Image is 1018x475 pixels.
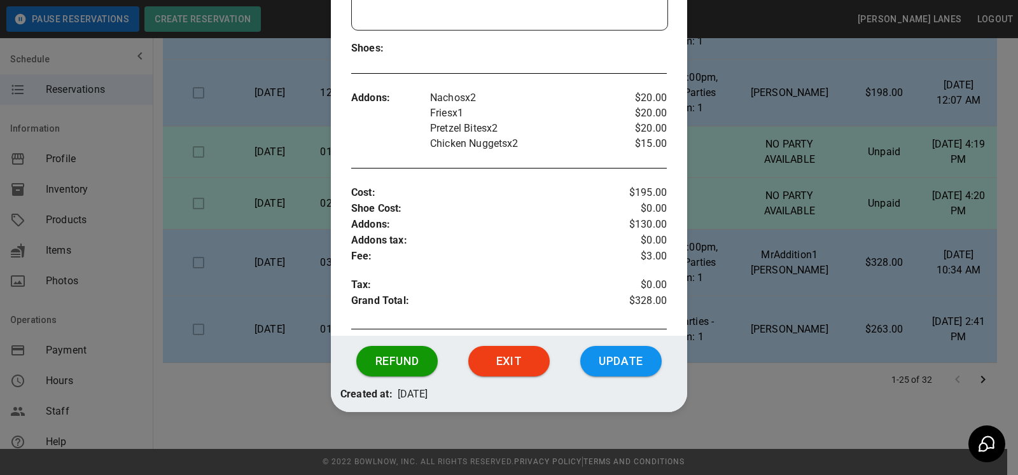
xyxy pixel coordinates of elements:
p: [DATE] [398,387,428,403]
p: $20.00 [614,90,667,106]
p: Grand Total : [351,293,614,312]
p: Addons : [351,90,430,106]
p: $0.00 [614,277,667,293]
p: $328.00 [614,293,667,312]
p: Fries x 1 [430,106,614,121]
p: $3.00 [614,249,667,265]
p: $195.00 [614,185,667,201]
p: Tax : [351,277,614,293]
p: Pretzel Bites x 2 [430,121,614,136]
p: Addons : [351,217,614,233]
p: Created at: [340,387,393,403]
p: $0.00 [614,233,667,249]
button: Exit [468,346,550,376]
p: $20.00 [614,121,667,136]
p: Fee : [351,249,614,265]
p: Nachos x 2 [430,90,614,106]
p: Addons tax : [351,233,614,249]
p: Cost : [351,185,614,201]
p: $20.00 [614,106,667,121]
p: $130.00 [614,217,667,233]
button: Refund [356,346,438,376]
p: $15.00 [614,136,667,151]
p: Shoes : [351,41,430,57]
p: Chicken Nuggets x 2 [430,136,614,151]
button: Update [580,346,662,376]
p: Shoe Cost : [351,201,614,217]
p: $0.00 [614,201,667,217]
